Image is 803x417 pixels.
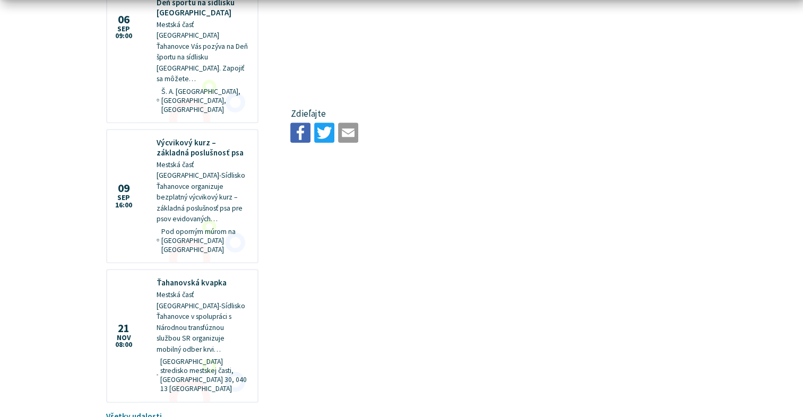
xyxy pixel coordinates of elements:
img: Zdieľať na Facebooku [290,123,310,143]
a: Ťahanovská kvapka Mestská časť [GEOGRAPHIC_DATA]-Sídlisko Ťahanovce v spolupráci s Národnou trans... [107,270,257,401]
p: Mestská časť [GEOGRAPHIC_DATA] Ťahanovce Vás pozýva na Deň športu na sídlisku [GEOGRAPHIC_DATA]. ... [157,20,249,85]
img: Zdieľať e-mailom [338,123,358,143]
span: 06 [115,14,132,25]
a: Výcvikový kurz – základná poslušnosť psa Mestská časť [GEOGRAPHIC_DATA]-Sídlisko Ťahanovce organi... [107,130,257,262]
p: Zdieľajte [290,107,649,121]
span: sep [115,25,132,33]
span: 09:00 [115,32,132,40]
img: Zdieľať na Twitteri [314,123,334,143]
span: Š. A. [GEOGRAPHIC_DATA], [GEOGRAPHIC_DATA], [GEOGRAPHIC_DATA] [161,87,249,114]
